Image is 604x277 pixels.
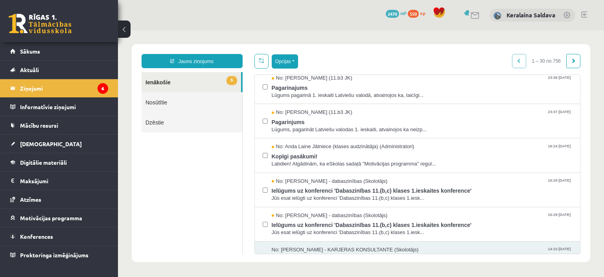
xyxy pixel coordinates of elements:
span: Ielūgums uz konferenci 'Dabaszinības 11.(b,c) klases 1.ieskaites konference' [154,189,455,199]
span: mP [400,10,407,16]
a: No: [PERSON_NAME] - dabaszinības (Skolotājs) 16:29 [DATE] Ielūgums uz konferenci 'Dabaszinības 11... [154,182,455,206]
a: Atzīmes [10,190,108,208]
a: Informatīvie ziņojumi [10,98,108,116]
span: Atzīmes [20,196,41,203]
span: No: Anda Laine Jātniece (klases audzinātāja) (Administratori) [154,113,296,120]
span: xp [420,10,425,16]
span: 16:29 [DATE] [428,147,454,153]
span: Pagarinajums [154,52,455,61]
span: No: [PERSON_NAME] - dabaszinības (Skolotājs) [154,147,270,155]
span: 16:24 [DATE] [428,113,454,119]
span: Konferences [20,233,53,240]
a: Maksājumi [10,172,108,190]
span: Proktoringa izmēģinājums [20,251,88,258]
a: Jauns ziņojums [24,24,125,38]
img: Keralaina Saldava [494,12,501,20]
span: KARJERA-pasākums [154,223,455,233]
a: Ziņojumi6 [10,79,108,97]
a: Mācību resursi [10,116,108,134]
a: Dzēstie [24,82,124,102]
span: [DEMOGRAPHIC_DATA] [20,140,82,147]
a: 6Ienākošie [24,42,123,62]
span: Pagarinjums [154,86,455,96]
button: Opcijas [154,24,180,38]
legend: Informatīvie ziņojumi [20,98,108,116]
a: Sākums [10,42,108,60]
span: No: [PERSON_NAME] (11.b3 JK) [154,44,234,52]
a: No: [PERSON_NAME] (11.b3 JK) 23:37 [DATE] Pagarinjums Lūgums, pagarināt Latviešu valodas 1. ieska... [154,78,455,103]
span: 14:10 [DATE] [428,216,454,222]
span: 2470 [386,10,399,18]
span: Digitālie materiāli [20,159,67,166]
a: No: [PERSON_NAME] - dabaszinības (Skolotājs) 16:29 [DATE] Ielūgums uz konferenci 'Dabaszinības 11... [154,147,455,172]
span: Aktuāli [20,66,39,73]
i: 6 [98,83,108,94]
span: Ielūgums uz konferenci 'Dabaszinības 11.(b,c) klases 1.ieskaites konference' [154,154,455,164]
a: Aktuāli [10,61,108,79]
span: Sākums [20,48,40,55]
legend: Maksājumi [20,172,108,190]
a: No: [PERSON_NAME] - KARJERAS KONSULTANTE (Skolotājs) 14:10 [DATE] KARJERA-pasākums [154,216,455,240]
span: 6 [109,46,119,55]
a: Nosūtītie [24,62,124,82]
legend: Ziņojumi [20,79,108,97]
span: Lūgums, pagarināt Latviešu valodas 1. ieskaiti, atvainojos ka neizp... [154,96,455,103]
span: Motivācijas programma [20,214,82,221]
a: Motivācijas programma [10,209,108,227]
span: Mācību resursi [20,122,58,129]
span: Jūs esat ielūgti uz konferenci 'Dabaszinības 11.(b,c) klases 1.iesk... [154,199,455,206]
span: 559 [408,10,419,18]
a: Rīgas 1. Tālmācības vidusskola [9,14,72,33]
span: No: [PERSON_NAME] - dabaszinības (Skolotājs) [154,182,270,189]
a: No: Anda Laine Jātniece (klases audzinātāja) (Administratori) 16:24 [DATE] Kopīgi pasākumi! Labdi... [154,113,455,137]
a: Digitālie materiāli [10,153,108,171]
span: Kopīgi pasākumi! [154,120,455,130]
span: 1 – 30 no 756 [408,24,449,38]
span: Jūs esat ielūgti uz konferenci 'Dabaszinības 11.(b,c) klases 1.iesk... [154,164,455,172]
a: No: [PERSON_NAME] (11.b3 JK) 23:39 [DATE] Pagarinajums Lūgums pagarinā 1. ieskaiti Latviešu valod... [154,44,455,69]
a: Proktoringa izmēģinājums [10,246,108,264]
span: 23:37 [DATE] [428,78,454,84]
a: 559 xp [408,10,429,16]
a: Konferences [10,227,108,245]
a: Keralaina Saldava [506,11,555,19]
span: 16:29 [DATE] [428,182,454,188]
span: Labdien! Atgādinām, ka eSkolas sadaļā "Motivācijas programma" regul... [154,130,455,138]
span: 23:39 [DATE] [428,44,454,50]
span: No: [PERSON_NAME] - KARJERAS KONSULTANTE (Skolotājs) [154,216,301,223]
a: 2470 mP [386,10,407,16]
span: No: [PERSON_NAME] (11.b3 JK) [154,78,234,86]
span: Lūgums pagarinā 1. ieskaiti Latviešu valodā, atvainojos ka, laicīgi... [154,61,455,69]
a: [DEMOGRAPHIC_DATA] [10,135,108,153]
